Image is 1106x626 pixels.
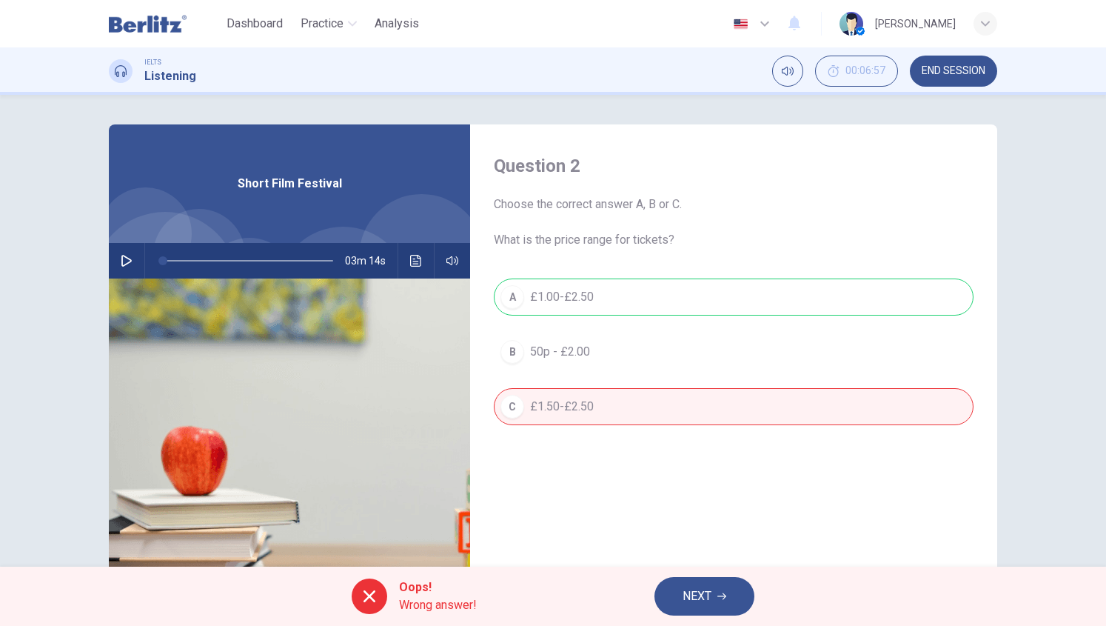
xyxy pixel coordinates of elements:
[109,9,187,39] img: Berlitz Latam logo
[875,15,956,33] div: [PERSON_NAME]
[839,12,863,36] img: Profile picture
[815,56,898,87] button: 00:06:57
[295,10,363,37] button: Practice
[109,9,221,39] a: Berlitz Latam logo
[221,10,289,37] button: Dashboard
[399,579,477,596] span: Oops!
[345,243,398,279] span: 03m 14s
[144,67,196,85] h1: Listening
[494,196,973,249] span: Choose the correct answer A, B or C. What is the price range for tickets?
[399,596,477,614] span: Wrong answer!
[301,15,343,33] span: Practice
[910,56,997,87] button: END SESSION
[815,56,898,87] div: Hide
[227,15,283,33] span: Dashboard
[922,65,985,77] span: END SESSION
[772,56,803,87] div: Mute
[845,65,885,77] span: 00:06:57
[144,57,161,67] span: IELTS
[683,586,711,607] span: NEXT
[494,154,973,178] h4: Question 2
[731,19,750,30] img: en
[654,577,754,616] button: NEXT
[375,15,419,33] span: Analysis
[369,10,425,37] button: Analysis
[238,175,342,193] span: Short Film Festival
[404,243,428,279] button: Click to see the audio transcription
